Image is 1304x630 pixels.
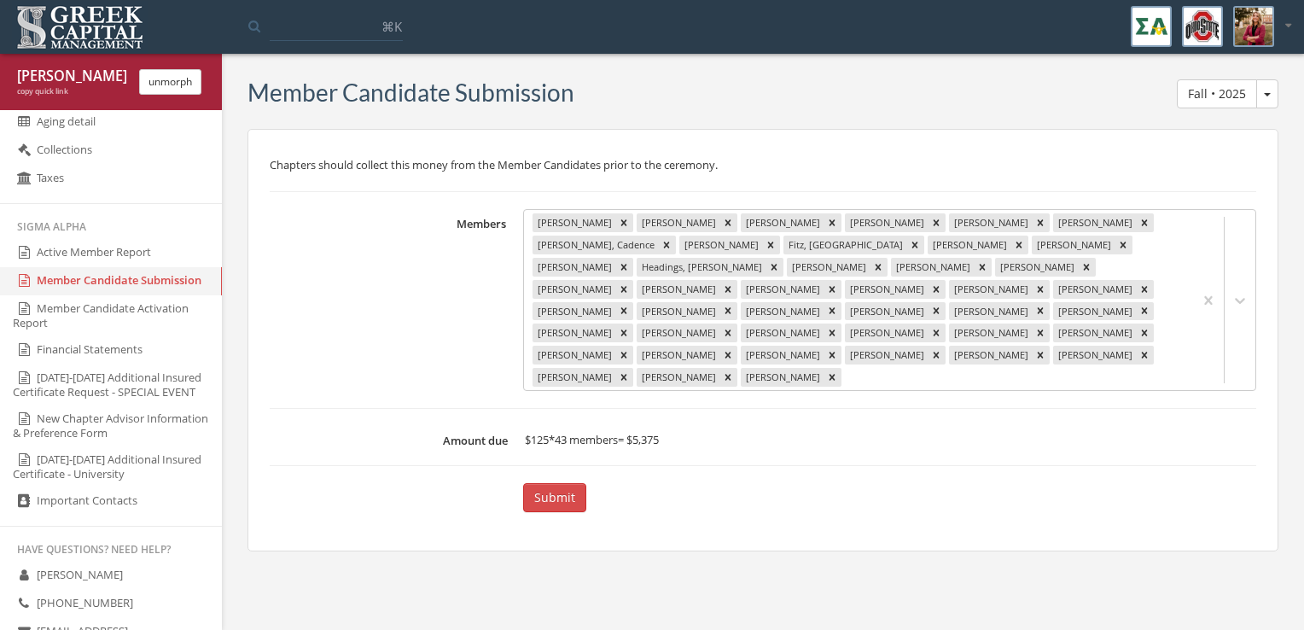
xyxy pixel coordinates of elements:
div: [PERSON_NAME] [PERSON_NAME] [17,67,126,86]
div: Remove Frankart, Cassidy [1114,236,1132,254]
div: Remove Jones, Madalyn [1031,280,1050,299]
div: [PERSON_NAME] [637,280,719,299]
span: $5,375 [626,432,659,447]
div: Remove Anderson, Chloe [719,213,737,232]
span: ⌘K [381,18,402,35]
div: [PERSON_NAME] [845,213,927,232]
div: [PERSON_NAME] [928,236,1010,254]
div: Remove Teeters, Avery [927,346,946,365]
div: Remove Headings, Julianne [765,258,783,277]
div: Remove Kinney, Allison [614,302,633,321]
div: Remove Helsinger, Alaina [869,258,888,277]
div: Remove Abke, Jessie [614,213,633,232]
button: Fall • 2025 [1177,79,1257,108]
div: [PERSON_NAME] [949,280,1031,299]
div: Remove Meyer, Anna [823,302,841,321]
span: = [618,432,624,447]
div: [PERSON_NAME] [1053,213,1135,232]
div: Remove Truance, Emma [1031,346,1050,365]
div: Remove Cramer, Ava [1135,213,1154,232]
span: $125 [525,432,549,447]
div: [PERSON_NAME] [787,258,869,277]
div: [PERSON_NAME] [891,258,973,277]
div: [PERSON_NAME] [995,258,1077,277]
p: Chapters should collect this money from the Member Candidates prior to the ceremony. [270,155,1256,174]
div: Remove Fazalare, Ava [761,236,780,254]
div: Remove Paxton, Abigail [1031,324,1050,342]
div: [PERSON_NAME] [741,324,823,342]
div: [PERSON_NAME] [533,346,614,365]
div: [PERSON_NAME] [533,258,614,277]
div: Remove Holman, Sadie [1077,258,1096,277]
div: [PERSON_NAME] [845,324,927,342]
label: Members [270,209,515,391]
div: Remove Murphy, Alyson [719,324,737,342]
div: Remove Kromer, Adeleena [719,302,737,321]
div: Remove Zeedyk, Carrie [823,368,841,387]
button: Fall • 2025 [1256,79,1278,108]
div: [PERSON_NAME] [949,324,1031,342]
div: [PERSON_NAME] [1053,280,1135,299]
div: Remove Johnson, Kate [927,280,946,299]
div: [PERSON_NAME] [741,213,823,232]
h3: Member Candidate Submission [247,79,574,106]
div: Remove Camarano, Alexia [1031,213,1050,232]
div: [PERSON_NAME] [741,302,823,321]
div: Remove Giffin, Mackenzie [614,258,633,277]
div: Remove Oestreich, Katherine [927,324,946,342]
div: Remove Beal, Emma [927,213,946,232]
div: [PERSON_NAME] [533,213,614,232]
span: [PERSON_NAME] [37,567,123,582]
div: Remove Woodruff, Kathleen [614,368,633,387]
div: [PERSON_NAME] [949,213,1031,232]
div: Remove Yerina, Whitney [719,368,737,387]
div: [PERSON_NAME] [637,213,719,232]
div: [PERSON_NAME] [1032,236,1114,254]
div: [PERSON_NAME] [533,324,614,342]
div: [PERSON_NAME] [845,302,927,321]
div: Fitz, [GEOGRAPHIC_DATA] [783,236,905,254]
div: Remove Herring, Leah [973,258,992,277]
div: Remove Wanchick, Ellie [1135,346,1154,365]
div: Remove Saunders, Reagan [719,346,737,365]
div: [PERSON_NAME] [637,302,719,321]
div: Remove Baker, Maria [823,213,841,232]
div: Remove Fairchild, Cadence [657,236,676,254]
div: [PERSON_NAME] [741,280,823,299]
div: Remove Kahrs, Karrigan [1135,280,1154,299]
div: Remove Neczeporenko, Alaina [823,324,841,342]
div: [PERSON_NAME], Cadence [533,236,657,254]
div: [PERSON_NAME] [741,368,823,387]
button: Submit [523,483,586,512]
div: [PERSON_NAME] [1053,302,1135,321]
div: [PERSON_NAME] [845,346,927,365]
div: [PERSON_NAME] [949,346,1031,365]
div: Remove Morris, Mary Claire [1135,302,1154,321]
div: Remove Frank, Cara [1010,236,1028,254]
div: [PERSON_NAME] [637,324,719,342]
div: Remove Isler, Abigail [719,280,737,299]
div: Remove Howard, Chloee [614,280,633,299]
div: [PERSON_NAME] [1053,346,1135,365]
div: [PERSON_NAME] [845,280,927,299]
div: Remove Meyer, Leah [927,302,946,321]
div: [PERSON_NAME] [637,368,719,387]
div: [PERSON_NAME] [637,346,719,365]
span: 43 members [555,432,618,447]
div: Remove Phillips, Liliana [1135,324,1154,342]
div: [PERSON_NAME] [949,302,1031,321]
div: [PERSON_NAME] [533,280,614,299]
div: Remove Johnson, Delaney [823,280,841,299]
div: [PERSON_NAME] [1053,324,1135,342]
div: [PERSON_NAME] [533,368,614,387]
label: Amount due [270,426,516,448]
div: [PERSON_NAME] [533,302,614,321]
div: Remove Miller, Carley [1031,302,1050,321]
div: Headings, [PERSON_NAME] [637,258,765,277]
div: Remove Ramge, Libby [614,346,633,365]
div: [PERSON_NAME] [741,346,823,365]
button: unmorph [139,69,201,95]
div: copy quick link [17,86,126,97]
div: [PERSON_NAME] [679,236,761,254]
div: Remove Mueller, Leah [614,324,633,342]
